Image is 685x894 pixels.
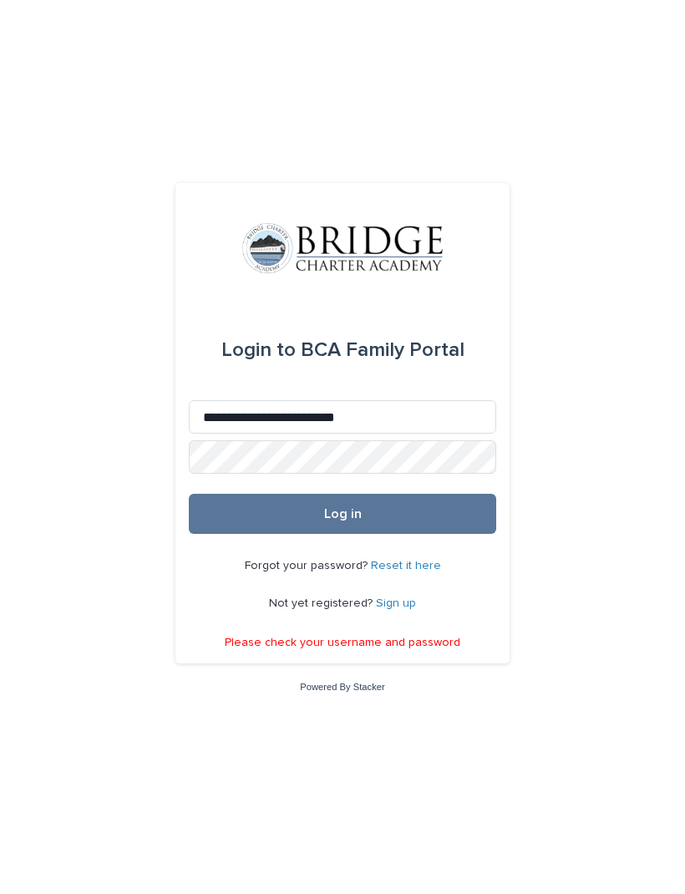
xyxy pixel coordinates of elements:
[376,597,416,609] a: Sign up
[324,507,362,521] span: Log in
[189,494,496,534] button: Log in
[221,340,296,360] span: Login to
[371,560,441,571] a: Reset it here
[245,560,371,571] span: Forgot your password?
[269,597,376,609] span: Not yet registered?
[225,636,460,650] p: Please check your username and password
[300,682,384,692] a: Powered By Stacker
[221,327,464,373] div: BCA Family Portal
[242,223,443,273] img: V1C1m3IdTEidaUdm9Hs0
